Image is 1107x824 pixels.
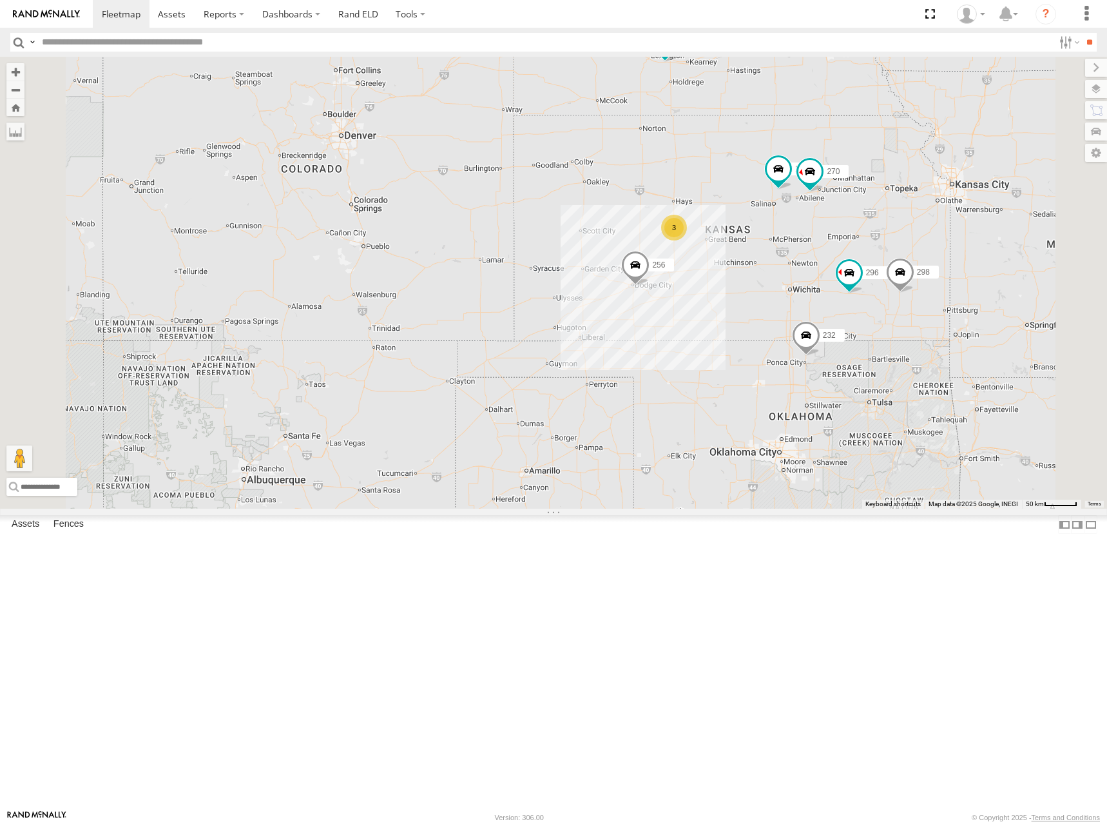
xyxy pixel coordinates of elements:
span: 232 [823,331,836,340]
button: Drag Pegman onto the map to open Street View [6,446,32,471]
i: ? [1035,4,1056,25]
label: Assets [5,516,46,534]
label: Map Settings [1085,144,1107,162]
span: 298 [917,268,930,277]
span: 244 [795,164,808,173]
label: Dock Summary Table to the Left [1058,515,1071,534]
a: Terms (opens in new tab) [1088,501,1101,506]
button: Keyboard shortcuts [865,500,921,509]
img: rand-logo.svg [13,10,80,19]
span: 50 km [1026,500,1044,507]
label: Dock Summary Table to the Right [1071,515,1084,534]
div: Version: 306.00 [495,814,544,821]
span: 270 [827,167,840,176]
label: Search Query [27,33,37,52]
a: Visit our Website [7,811,66,824]
span: 256 [652,260,665,270]
label: Measure [6,123,24,141]
button: Map Scale: 50 km per 48 pixels [1022,500,1081,509]
div: © Copyright 2025 - [972,814,1100,821]
button: Zoom out [6,81,24,99]
span: Map data ©2025 Google, INEGI [929,500,1018,507]
span: 296 [866,268,879,277]
label: Hide Summary Table [1084,515,1097,534]
div: 3 [661,215,687,240]
button: Zoom Home [6,99,24,116]
label: Fences [47,516,90,534]
button: Zoom in [6,63,24,81]
div: Shane Miller [952,5,990,24]
label: Search Filter Options [1054,33,1082,52]
a: Terms and Conditions [1032,814,1100,821]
